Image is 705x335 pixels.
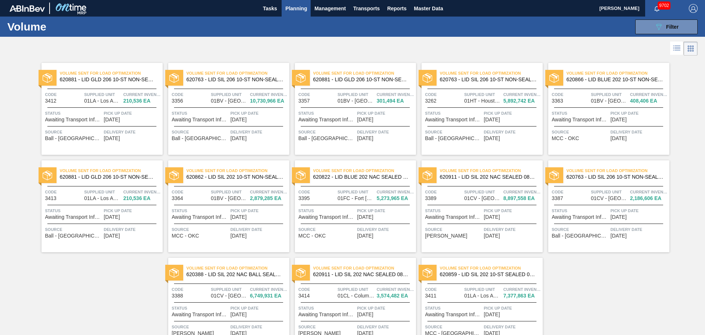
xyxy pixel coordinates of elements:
[611,207,668,214] span: Pick up Date
[296,73,305,83] img: status
[611,117,627,122] span: 10/15/2025
[45,214,102,220] span: Awaiting Transport Information
[172,226,229,233] span: Source
[425,117,482,122] span: Awaiting Transport Information
[337,188,375,196] span: Supplied Unit
[45,91,83,98] span: Code
[231,214,247,220] span: 10/15/2025
[172,293,183,299] span: 3388
[549,171,559,180] img: status
[60,77,157,82] span: 620881 - LID GLD 206 10-ST NON-SEALED 0923 GLD BA
[591,91,628,98] span: Supplied Unit
[231,312,247,317] span: 10/16/2025
[440,167,543,174] span: Volume Sent For Load Optimization
[425,98,437,104] span: 3262
[423,73,432,83] img: status
[285,4,307,13] span: Planning
[484,117,500,122] span: 10/15/2025
[658,1,670,10] span: 9702
[484,214,500,220] span: 10/16/2025
[211,98,247,104] span: 01BV - Baldwinsville Brewery
[484,128,541,136] span: Delivery Date
[231,117,247,122] span: 10/12/2025
[567,174,664,180] span: 620763 - LID SIL 206 10-ST NON-SEALED 1021 SIL 0.
[425,188,463,196] span: Code
[172,207,229,214] span: Status
[503,188,541,196] span: Current inventory
[630,91,668,98] span: Current inventory
[552,110,609,117] span: Status
[289,160,416,252] a: statusVolume Sent For Load Optimization620822 - LID BLUE 202 NAC SEALED 1222 BLU DIE EPOCode3395S...
[250,188,288,196] span: Current inventory
[357,304,414,312] span: Pick up Date
[211,188,248,196] span: Supplied Unit
[123,188,161,196] span: Current inventory
[425,207,482,214] span: Status
[231,233,247,239] span: 10/17/2025
[425,196,437,201] span: 3389
[84,196,121,201] span: 01LA - Los Angeles Brewery
[567,167,669,174] span: Volume Sent For Load Optimization
[169,73,179,83] img: status
[313,272,410,277] span: 620911 - LID SIL 202 NAC SEALED 082 0525 BLU DIE
[484,233,500,239] span: 10/18/2025
[45,110,102,117] span: Status
[299,117,355,122] span: Awaiting Transport Information
[611,233,627,239] span: 10/18/2025
[60,174,157,180] span: 620881 - LID GLD 206 10-ST NON-SEALED 0923 GLD BA
[299,323,355,331] span: Source
[187,174,283,180] span: 620862 - LID SIL 202 10-ST NON-SEALED 080 0523 RE
[552,226,609,233] span: Source
[250,91,288,98] span: Current inventory
[611,226,668,233] span: Delivery Date
[684,42,698,56] div: Card Vision
[299,293,310,299] span: 3414
[357,110,414,117] span: Pick up Date
[484,110,541,117] span: Pick up Date
[503,286,541,293] span: Current inventory
[299,226,355,233] span: Source
[552,207,609,214] span: Status
[552,91,589,98] span: Code
[416,63,543,155] a: statusVolume Sent For Load Optimization620763 - LID SIL 206 10-ST NON-SEALED 1021 SIL 0.Code3262S...
[337,196,374,201] span: 01FC - Fort Collins Brewery
[231,110,288,117] span: Pick up Date
[299,312,355,317] span: Awaiting Transport Information
[377,196,408,201] span: 5,273,965 EA
[262,4,278,13] span: Tasks
[187,272,283,277] span: 620388 - LID SIL 202 NAC BALL SEALED 082 0415 SIL
[484,304,541,312] span: Pick up Date
[357,128,414,136] span: Delivery Date
[299,128,355,136] span: Source
[549,73,559,83] img: status
[440,272,537,277] span: 620859 - LID SIL 202 10-ST SEALED 080 0523 SIL 06
[611,214,627,220] span: 10/16/2025
[172,136,229,141] span: Ball - Parque Industrial Finsa
[299,196,310,201] span: 3395
[104,117,120,122] span: 10/11/2025
[543,160,669,252] a: statusVolume Sent For Load Optimization620763 - LID SIL 206 10-ST NON-SEALED 1021 SIL 0.Code3387S...
[357,214,373,220] span: 10/16/2025
[187,167,289,174] span: Volume Sent For Load Optimization
[231,136,247,141] span: 10/14/2025
[357,312,373,317] span: 10/17/2025
[425,110,482,117] span: Status
[357,226,414,233] span: Delivery Date
[45,196,57,201] span: 3413
[172,286,209,293] span: Code
[172,233,199,239] span: MCC - OKC
[503,196,535,201] span: 8,897,558 EA
[552,214,609,220] span: Awaiting Transport Information
[84,188,122,196] span: Supplied Unit
[45,117,102,122] span: Awaiting Transport Information
[104,207,161,214] span: Pick up Date
[231,128,288,136] span: Delivery Date
[172,128,229,136] span: Source
[552,136,579,141] span: MCC - OKC
[543,63,669,155] a: statusVolume Sent For Load Optimization620866 - LID BLUE 202 10-ST NON-SEALED 0523 BLU DCode3363S...
[552,128,609,136] span: Source
[299,304,355,312] span: Status
[416,160,543,252] a: statusVolume Sent For Load Optimization620911 - LID SIL 202 NAC SEALED 082 0525 BLU DIECode3389Su...
[591,98,628,104] span: 01BV - Baldwinsville Brewery
[423,268,432,278] img: status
